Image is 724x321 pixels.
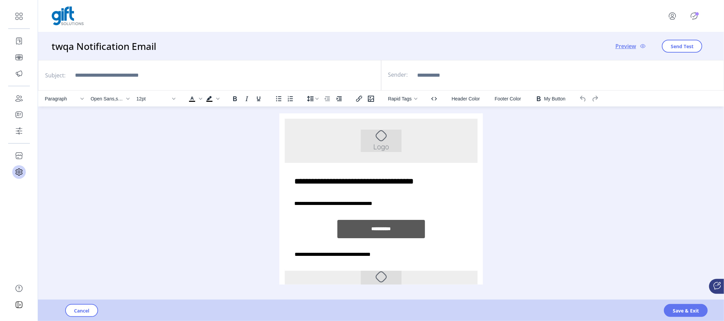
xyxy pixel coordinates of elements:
[689,11,700,21] button: Publisher Panel
[333,94,345,103] button: Increase indent
[365,94,377,103] button: Insert/edit image
[88,94,132,103] button: Font Open Sans,serif
[388,96,412,101] span: Rapid Tags
[388,71,408,78] label: Sender:
[279,113,483,285] iframe: Rich Text Area
[134,94,178,103] button: Font size 12pt
[285,94,296,103] button: Numbered list
[136,96,170,101] span: 12pt
[495,96,521,101] span: Footer Color
[241,94,253,103] button: Italic
[664,304,708,317] button: Save & Exit
[615,42,636,50] span: Preview
[321,94,333,103] button: Decrease indent
[5,5,198,237] body: Rich Text Area. Press ALT-0 for help.
[273,94,284,103] button: Bullet list
[305,94,321,103] button: Line height
[589,94,601,103] button: Redo
[385,94,420,103] button: Rapid Tags
[491,94,524,103] button: Footer Color
[671,43,693,50] span: Send Test
[673,307,699,314] span: Save & Exit
[42,94,86,103] button: Block Paragraph
[452,96,480,101] span: Header Color
[577,94,589,103] button: Undo
[448,94,483,103] button: Header Color
[533,94,569,103] button: This is my custom button
[353,94,365,103] button: Insert/edit link
[65,304,98,317] button: Cancel
[91,96,124,101] span: Open Sans,serif
[544,96,565,101] span: My Button
[186,94,203,103] div: Text color Black
[204,94,221,103] div: Background color Black
[429,94,440,103] button: Source code
[253,94,264,103] button: Underline
[52,39,159,53] h3: twqa Notification Email
[662,40,702,53] button: Send Test
[229,94,241,103] button: Bold
[74,307,89,314] span: Cancel
[45,71,66,79] label: Subject:
[659,8,689,24] button: menu
[45,96,78,101] span: Paragraph
[52,6,84,25] img: logo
